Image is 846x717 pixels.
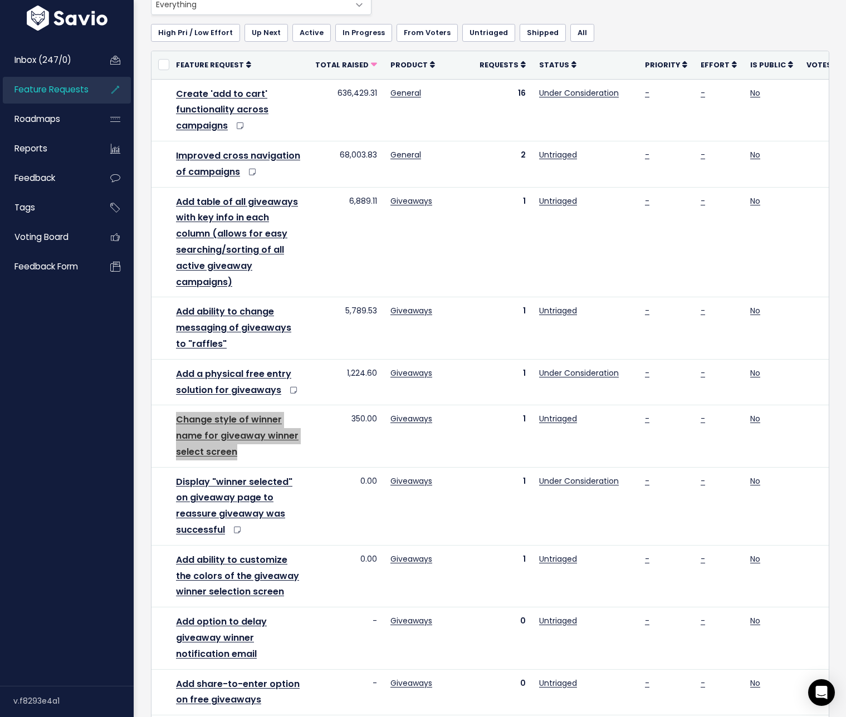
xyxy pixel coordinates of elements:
a: In Progress [335,24,392,42]
td: 0 [800,187,845,297]
a: Giveaways [390,195,432,207]
span: Tags [14,202,35,213]
td: - [309,607,384,669]
a: Inbox (247/0) [3,47,92,73]
ul: Filter feature requests [151,24,829,42]
a: Giveaways [390,677,432,689]
td: 1 [473,467,532,545]
a: Giveaways [390,367,432,379]
span: Product [390,60,428,70]
a: - [645,305,649,316]
td: - [309,669,384,715]
div: Open Intercom Messenger [808,679,835,706]
td: 0.00 [309,545,384,607]
a: - [701,195,705,207]
a: Effort [701,59,737,70]
a: Is Public [750,59,793,70]
a: Total Raised [315,59,377,70]
a: - [701,615,705,626]
a: Untriaged [539,677,577,689]
a: No [750,615,760,626]
a: No [750,367,760,379]
td: 0 [800,405,845,467]
span: Total Raised [315,60,369,70]
td: 0 [800,607,845,669]
a: - [645,677,649,689]
a: Add ability to change messaging of giveaways to "raffles" [176,305,291,350]
a: - [701,367,705,379]
span: Votes [806,60,832,70]
span: Requests [480,60,519,70]
a: No [750,475,760,487]
a: Improved cross navigation of campaigns [176,149,300,178]
td: 1 [473,297,532,359]
a: No [750,87,760,99]
span: Feedback form [14,261,78,272]
span: Inbox (247/0) [14,54,71,66]
td: 68,003.83 [309,141,384,187]
a: General [390,149,421,160]
a: No [750,553,760,564]
a: Add a physical free entry solution for giveaways [176,367,291,396]
span: Feedback [14,172,55,184]
a: Shipped [520,24,566,42]
a: Votes [806,59,839,70]
td: 1 [473,359,532,405]
a: - [645,195,649,207]
a: High Pri / Low Effort [151,24,240,42]
td: 1 [473,545,532,607]
a: Add table of all giveaways with key info in each column (allows for easy searching/sorting of all... [176,195,298,288]
a: - [645,149,649,160]
a: Untriaged [539,195,577,207]
a: Giveaways [390,553,432,564]
a: Priority [645,59,687,70]
a: - [645,87,649,99]
td: 0 [473,607,532,669]
a: - [701,87,705,99]
a: No [750,677,760,689]
a: Tags [3,195,92,220]
a: Add option to delay giveaway winner notification email [176,615,267,660]
a: Add share-to-enter option on free giveaways [176,677,300,706]
td: 0 [800,545,845,607]
a: - [645,553,649,564]
a: - [645,367,649,379]
a: - [701,475,705,487]
a: Up Next [244,24,288,42]
td: 0 [800,359,845,405]
span: Effort [701,60,730,70]
td: 1 [800,141,845,187]
a: Untriaged [539,305,577,316]
td: 636,429.31 [309,79,384,141]
a: Roadmaps [3,106,92,132]
a: Product [390,59,435,70]
span: Voting Board [14,231,69,243]
td: 0.00 [309,467,384,545]
a: Giveaways [390,305,432,316]
span: Roadmaps [14,113,60,125]
a: Feature Request [176,59,251,70]
a: Requests [480,59,526,70]
span: Feature Request [176,60,244,70]
a: Voting Board [3,224,92,250]
a: Under Consideration [539,475,619,487]
a: Giveaways [390,413,432,424]
a: Under Consideration [539,87,619,99]
a: Change style of winner name for giveaway winner select screen [176,413,299,458]
a: From Voters [397,24,458,42]
a: Untriaged [539,615,577,626]
a: - [645,615,649,626]
td: 1 [473,187,532,297]
td: 2 [473,141,532,187]
span: Priority [645,60,680,70]
span: Reports [14,143,47,154]
a: - [701,305,705,316]
a: - [701,413,705,424]
a: Create 'add to cart' functionality across campaigns [176,87,268,132]
a: Giveaways [390,475,432,487]
td: 0 [800,297,845,359]
td: 16 [473,79,532,141]
a: Status [539,59,576,70]
a: - [701,149,705,160]
a: All [570,24,594,42]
